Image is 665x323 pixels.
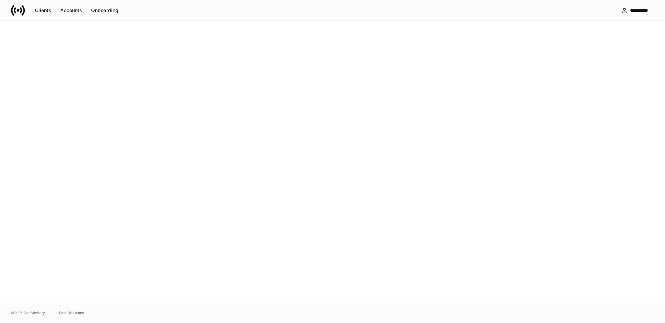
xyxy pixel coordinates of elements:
div: Onboarding [91,8,118,13]
button: Accounts [56,5,87,16]
span: © 2025 OneAdvisory [11,310,45,315]
button: Clients [30,5,56,16]
div: Clients [35,8,51,13]
button: Onboarding [87,5,123,16]
div: Accounts [60,8,82,13]
a: Data Disclaimer [59,310,85,315]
